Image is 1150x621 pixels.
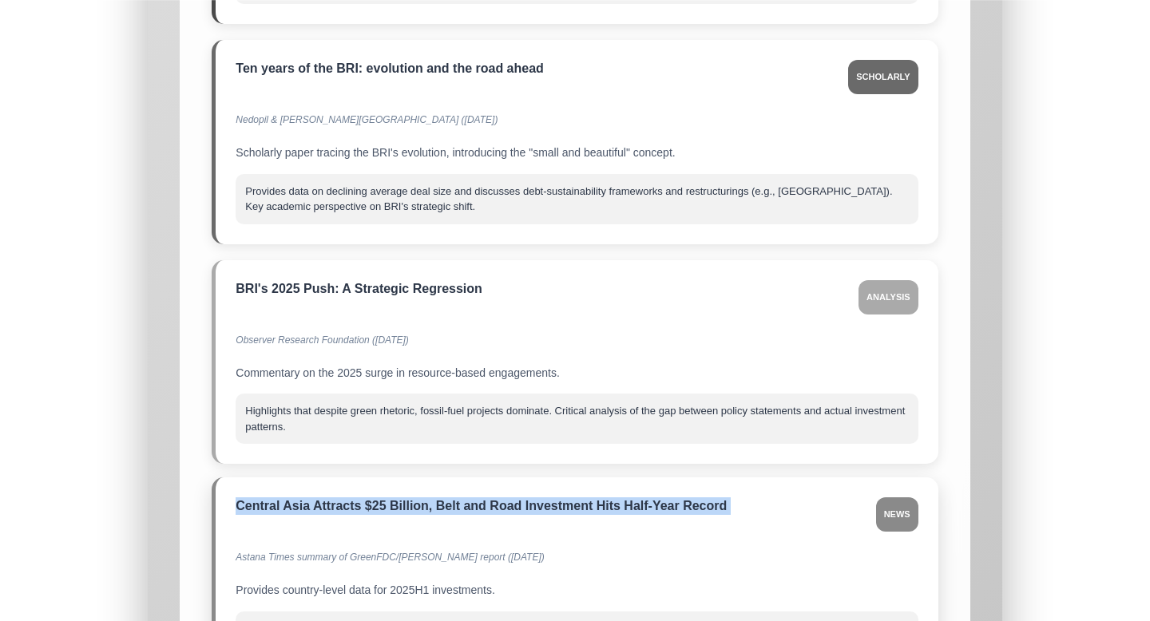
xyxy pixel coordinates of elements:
div: Nedopil & [PERSON_NAME][GEOGRAPHIC_DATA] ([DATE]) [236,106,918,134]
div: Astana Times summary of GreenFDC/[PERSON_NAME] report ([DATE]) [236,544,918,572]
div: Commentary on the 2025 surge in resource-based engagements. [236,364,918,382]
span: Scholarly [848,60,918,94]
span: News [876,497,918,532]
div: Scholarly paper tracing the BRI's evolution, introducing the "small and beautiful" concept. [236,144,918,161]
div: Observer Research Foundation ([DATE]) [236,326,918,354]
div: Highlights that despite green rhetoric, fossil-fuel projects dominate. Critical analysis of the g... [236,394,918,444]
div: Central Asia Attracts $25 Billion, Belt and Road Investment Hits Half-Year Record [236,497,863,515]
div: Provides data on declining average deal size and discusses debt-sustainability frameworks and res... [236,174,918,224]
span: Analysis [859,280,918,314]
div: BRI's 2025 Push: A Strategic Regression [236,280,847,298]
div: Ten years of the BRI: evolution and the road ahead [236,60,836,77]
div: Provides country-level data for 2025H1 investments. [236,581,918,599]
